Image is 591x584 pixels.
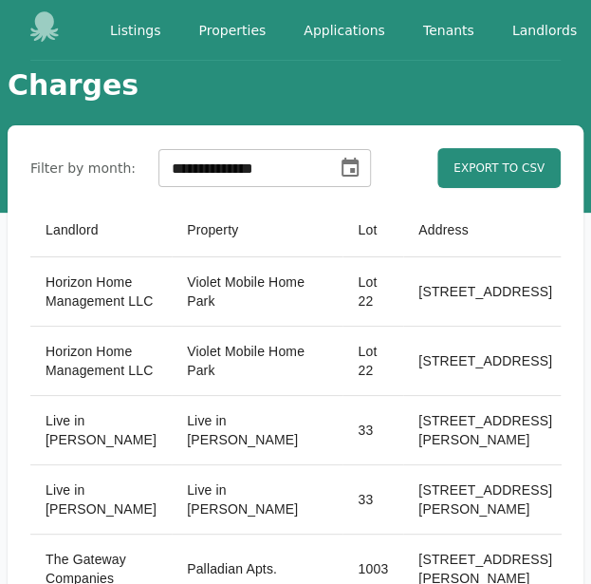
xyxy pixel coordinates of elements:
[292,13,397,47] a: Applications
[501,13,588,47] a: Landlords
[30,257,172,327] th: Horizon Home Management LLC
[172,396,342,465] th: Live in [PERSON_NAME]
[30,396,172,465] th: Live in [PERSON_NAME]
[30,327,172,396] th: Horizon Home Management LLC
[437,148,561,188] a: Export to CSV
[412,13,486,47] a: Tenants
[172,257,342,327] th: Violet Mobile Home Park
[403,396,567,465] th: [STREET_ADDRESS][PERSON_NAME]
[331,149,369,187] button: Choose date, selected date is Sep 1, 2025
[99,13,172,47] a: Listings
[342,465,403,535] th: 33
[30,465,172,535] th: Live in [PERSON_NAME]
[342,203,403,257] th: Lot
[403,465,567,535] th: [STREET_ADDRESS][PERSON_NAME]
[187,13,277,47] a: Properties
[342,327,403,396] th: Lot 22
[30,203,172,257] th: Landlord
[8,68,583,103] h1: Charges
[403,203,567,257] th: Address
[172,465,342,535] th: Live in [PERSON_NAME]
[30,159,136,178] label: Filter by month:
[342,396,403,465] th: 33
[342,257,403,327] th: Lot 22
[172,327,342,396] th: Violet Mobile Home Park
[172,203,342,257] th: Property
[403,327,567,396] th: [STREET_ADDRESS]
[403,257,567,327] th: [STREET_ADDRESS]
